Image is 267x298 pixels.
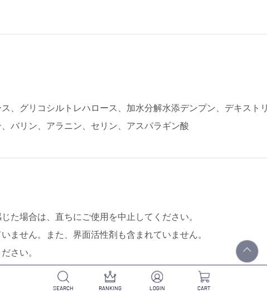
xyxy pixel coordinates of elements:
a: CART [181,271,227,292]
a: SEARCH [40,271,86,292]
a: RANKING [86,271,133,292]
p: SEARCH [40,284,86,292]
p: CART [181,284,227,292]
p: LOGIN [134,284,181,292]
a: LOGIN [134,271,181,292]
p: RANKING [86,284,133,292]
